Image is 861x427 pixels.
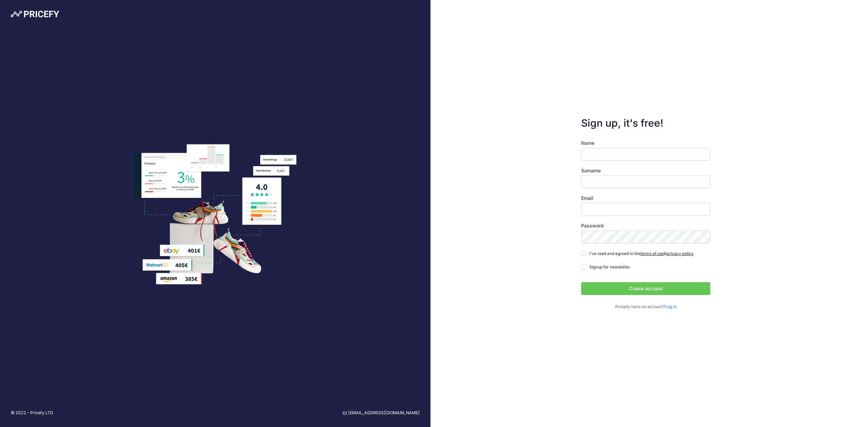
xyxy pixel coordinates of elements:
a: Log in [665,304,677,309]
p: © 2022 - Pricefy LTD [11,410,53,416]
a: privacy policy [667,251,694,256]
a: [EMAIL_ADDRESS][DOMAIN_NAME] [343,410,420,416]
p: Already have an account? [581,304,710,310]
span: Signup for newsletter. [589,264,631,269]
button: Create account [581,282,710,295]
label: Name [581,140,710,146]
label: Email [581,195,710,202]
h3: Sign up, it's free! [581,117,710,129]
img: Pricefy [11,11,59,17]
label: Password [581,222,710,229]
label: Surname [581,167,710,174]
a: terms of use [640,251,664,256]
span: I've read and agreed to the & [589,251,694,256]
